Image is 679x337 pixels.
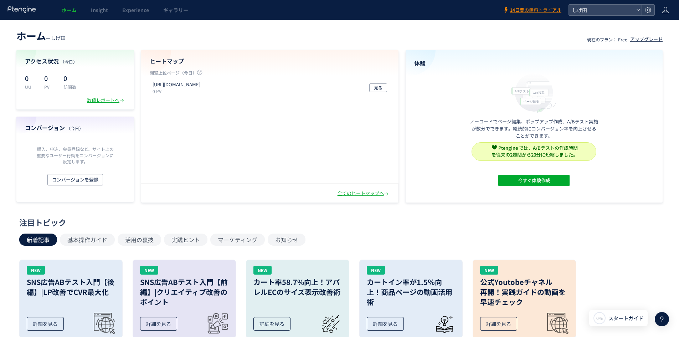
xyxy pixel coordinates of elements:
[51,34,66,41] span: しげ田
[44,72,55,84] p: 0
[163,6,188,14] span: ギャラリー
[150,70,390,78] p: 閲覧上位ページ（今日）
[596,315,603,321] span: 0%
[374,83,382,92] span: 見る
[164,234,207,246] button: 実践ヒント
[60,234,115,246] button: 基本操作ガイド
[140,266,158,275] div: NEW
[510,7,561,14] span: 14日間の無料トライアル
[19,234,57,246] button: 新着記事
[367,277,455,307] h3: カートイン率が1.5％向上！商品ページの動画活用術
[63,72,76,84] p: 0
[27,317,64,331] div: 詳細を見る
[367,317,404,331] div: 詳細を見る
[498,175,570,186] button: 今すぐ体験作成
[414,59,654,67] h4: 体験
[210,234,265,246] button: マーケティング
[503,7,561,14] a: 14日間の無料トライアル
[118,234,161,246] button: 活用の裏技
[367,266,385,275] div: NEW
[35,146,115,164] p: 購入、申込、会員登録など、サイト上の重要なユーザー行動をコンバージョンに設定します。
[480,277,569,307] h3: 公式Youtobeチャネル 再開！実践ガイドの動画を 早速チェック
[470,118,598,139] p: ノーコードでページ編集、ポップアップ作成、A/Bテスト実施が数分でできます。継続的にコンバージョン率を向上させることができます。
[492,145,497,150] img: svg+xml,%3c
[570,5,633,15] span: しげ田
[63,84,76,90] p: 訪問数
[630,36,663,43] div: アップグレード
[122,6,149,14] span: Experience
[52,174,98,185] span: コンバージョンを登録
[369,83,387,92] button: 見る
[91,6,108,14] span: Insight
[87,97,125,104] div: 数値レポートへ
[253,317,290,331] div: 詳細を見る
[268,234,305,246] button: お知らせ
[16,29,46,43] span: ホーム
[492,144,578,158] span: Ptengine では、A/Bテストの作成時間 を従来の2週間から20分に短縮しました。
[508,72,560,113] img: home_experience_onbo_jp-C5-EgdA0.svg
[44,84,55,90] p: PV
[60,58,77,65] span: （今日）
[480,266,498,275] div: NEW
[25,124,125,132] h4: コンバージョン
[140,277,228,307] h3: SNS広告ABテスト入門【前編】|クリエイティブ改善のポイント
[47,174,103,185] button: コンバージョンを登録
[66,125,83,131] span: （今日）
[253,277,342,297] h3: カート率58.7%向上！アパレルECのサイズ表示改善術
[25,72,36,84] p: 0
[153,88,203,94] p: 0 PV
[338,190,390,197] div: 全てのヒートマップへ
[19,217,656,228] div: 注目トピック
[518,175,550,186] span: 今すぐ体験作成
[150,57,390,65] h4: ヒートマップ
[153,81,200,88] p: https://ebisu-shigeta.com/ja
[62,6,77,14] span: ホーム
[587,36,627,42] p: 現在のプラン： Free
[25,84,36,90] p: UU
[253,266,272,275] div: NEW
[608,315,643,322] span: スタートガイド
[480,317,517,331] div: 詳細を見る
[16,29,66,43] div: —
[27,277,115,297] h3: SNS広告ABテスト入門【後編】|LP改善でCVR最大化
[25,57,125,65] h4: アクセス状況
[27,266,45,275] div: NEW
[140,317,177,331] div: 詳細を見る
